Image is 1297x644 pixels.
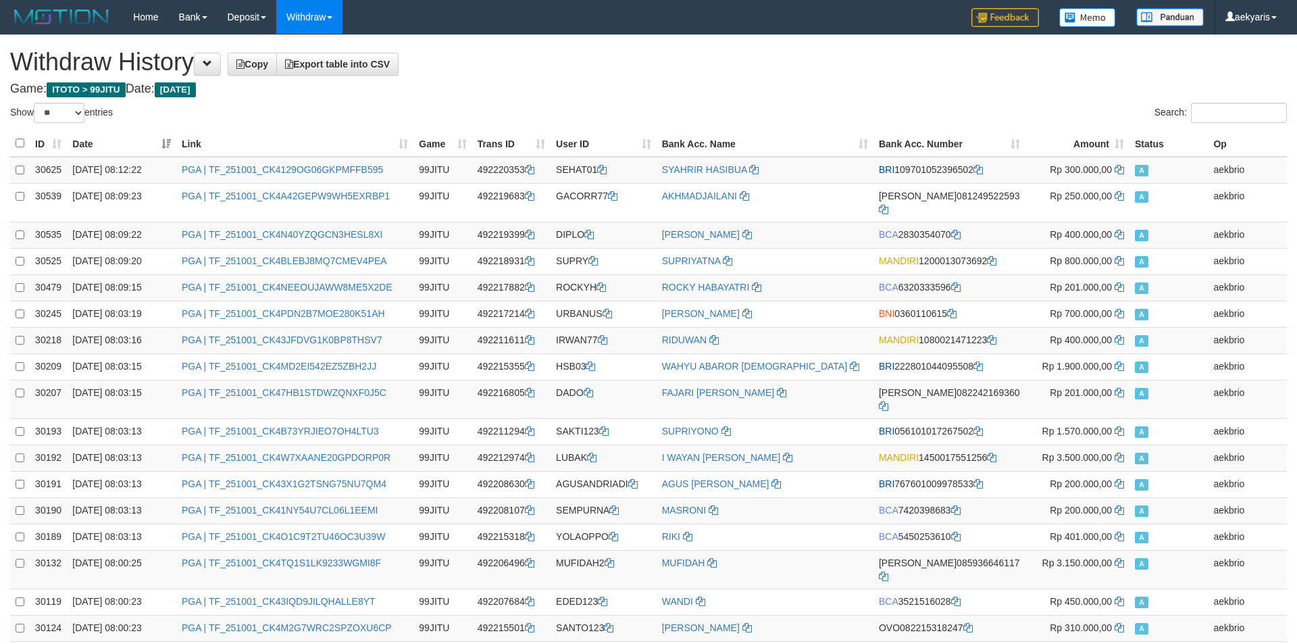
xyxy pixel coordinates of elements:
[67,327,176,353] td: [DATE] 08:03:16
[67,130,176,157] th: Date: activate to sort column ascending
[10,7,113,27] img: MOTION_logo.png
[1042,452,1113,463] span: Rp 3.500.000,00
[155,82,196,97] span: [DATE]
[472,248,551,274] td: 492218931
[879,335,919,345] span: MANDIRI
[176,130,413,157] th: Link: activate to sort column ascending
[413,524,472,550] td: 99JITU
[1135,256,1148,268] span: Approved - Marked by aekbrio
[413,327,472,353] td: 99JITU
[1208,589,1287,615] td: aekbrio
[662,622,740,633] a: [PERSON_NAME]
[551,550,657,589] td: MUFIDAH2
[472,589,551,615] td: 492207684
[657,130,873,157] th: Bank Acc. Name: activate to sort column ascending
[67,418,176,445] td: [DATE] 08:03:13
[472,497,551,524] td: 492208107
[1135,623,1148,635] span: Approved - Marked by aekbrio
[1050,308,1112,319] span: Rp 700.000,00
[662,596,693,607] a: WANDI
[285,59,390,70] span: Export table into CSV
[67,445,176,471] td: [DATE] 08:03:13
[662,505,706,516] a: MASRONI
[67,183,176,222] td: [DATE] 08:09:23
[873,248,1025,274] td: 1200013073692
[182,255,387,266] a: PGA | TF_251001_CK4BLEBJ8MQ7CMEV4PEA
[1050,478,1112,489] span: Rp 200.000,00
[67,524,176,550] td: [DATE] 08:03:13
[34,103,84,123] select: Showentries
[182,531,385,542] a: PGA | TF_251001_CK4O1C9T2TU46OC3U39W
[472,380,551,418] td: 492216805
[1050,229,1112,240] span: Rp 400.000,00
[1042,361,1113,372] span: Rp 1.900.000,00
[413,157,472,184] td: 99JITU
[1136,8,1204,26] img: panduan.png
[67,222,176,248] td: [DATE] 08:09:22
[30,471,67,497] td: 30191
[1050,335,1112,345] span: Rp 400.000,00
[228,53,277,76] a: Copy
[1135,426,1148,438] span: Approved - Marked by aekbrio
[1208,327,1287,353] td: aekbrio
[873,327,1025,353] td: 1080021471223
[67,157,176,184] td: [DATE] 08:12:22
[413,550,472,589] td: 99JITU
[182,505,378,516] a: PGA | TF_251001_CK41NY54U7CL06L1EEMI
[30,274,67,301] td: 30479
[551,248,657,274] td: SUPRY
[1135,362,1148,373] span: Approved - Marked by aekbrio
[67,353,176,380] td: [DATE] 08:03:15
[873,550,1025,589] td: 085936646117
[1135,558,1148,570] span: Approved - Marked by aekbrio
[413,248,472,274] td: 99JITU
[472,183,551,222] td: 492219683
[873,380,1025,418] td: 082242169360
[413,471,472,497] td: 99JITU
[551,524,657,550] td: YOLAOPPO
[1208,471,1287,497] td: aekbrio
[413,589,472,615] td: 99JITU
[551,301,657,327] td: URBANUS
[551,327,657,353] td: IRWAN77
[1050,622,1112,633] span: Rp 310.000,00
[67,274,176,301] td: [DATE] 08:09:15
[30,248,67,274] td: 30525
[30,157,67,184] td: 30625
[182,308,385,319] a: PGA | TF_251001_CK4PDN2B7MOE280K51AH
[182,478,386,489] a: PGA | TF_251001_CK43X1G2TSNG75NU7QM4
[551,589,657,615] td: EDED123
[67,380,176,418] td: [DATE] 08:03:15
[873,589,1025,615] td: 3521516028
[67,301,176,327] td: [DATE] 08:03:19
[47,82,126,97] span: ITOTO > 99JITU
[1135,282,1148,294] span: Approved - Marked by aekbrio
[873,445,1025,471] td: 1450017551256
[551,418,657,445] td: SAKTI123
[472,301,551,327] td: 492217214
[30,445,67,471] td: 30192
[30,327,67,353] td: 30218
[67,471,176,497] td: [DATE] 08:03:13
[662,452,781,463] a: I WAYAN [PERSON_NAME]
[413,353,472,380] td: 99JITU
[472,222,551,248] td: 492219399
[873,524,1025,550] td: 5450253610
[551,615,657,641] td: SANTO123
[1025,130,1129,157] th: Amount: activate to sort column ascending
[182,452,390,463] a: PGA | TF_251001_CK4W7XAANE20GPDORP0R
[879,426,894,437] span: BRI
[30,353,67,380] td: 30209
[182,387,386,398] a: PGA | TF_251001_CK47HB1STDWZQNXF0J5C
[30,418,67,445] td: 30193
[182,426,379,437] a: PGA | TF_251001_CK4B73YRJIEO7OH4LTU3
[551,274,657,301] td: ROCKYH
[1208,615,1287,641] td: aekbrio
[662,478,769,489] a: AGUS [PERSON_NAME]
[1135,453,1148,464] span: Approved - Marked by aekbrio
[67,615,176,641] td: [DATE] 08:00:23
[1135,165,1148,176] span: Approved - Marked by aekbrio
[1208,222,1287,248] td: aekbrio
[662,308,740,319] a: [PERSON_NAME]
[1208,183,1287,222] td: aekbrio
